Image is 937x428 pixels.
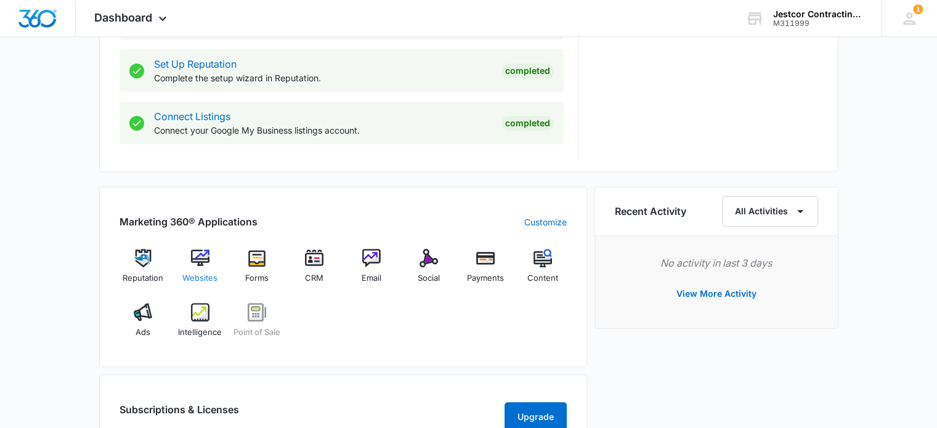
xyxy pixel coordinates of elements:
div: Completed [501,116,554,131]
h2: Subscriptions & Licenses [120,402,239,427]
span: Point of Sale [233,326,280,339]
div: account id [773,19,863,28]
h6: Recent Activity [615,204,686,219]
a: Reputation [120,249,167,293]
span: Dashboard [94,11,152,24]
a: Ads [120,303,167,347]
a: Connect Listings [154,110,230,123]
span: Intelligence [178,326,222,339]
span: Content [527,272,558,285]
span: Forms [245,272,269,285]
span: Social [418,272,440,285]
div: Completed [501,63,554,78]
div: notifications count [913,4,923,14]
span: Payments [467,272,504,285]
h2: Marketing 360® Applications [120,214,258,229]
a: Websites [176,249,224,293]
div: account name [773,9,863,19]
a: Point of Sale [233,303,281,347]
a: Email [348,249,395,293]
button: All Activities [722,196,818,227]
span: 1 [913,4,923,14]
a: Customize [524,216,567,228]
a: CRM [291,249,338,293]
p: No activity in last 3 days [615,256,818,270]
span: Ads [136,326,150,339]
span: CRM [305,272,323,285]
a: Payments [462,249,509,293]
span: Email [362,272,381,285]
a: Content [519,249,567,293]
a: Intelligence [176,303,224,347]
span: Websites [182,272,217,285]
a: Social [405,249,452,293]
p: Connect your Google My Business listings account. [154,124,492,137]
a: Set Up Reputation [154,58,237,70]
p: Complete the setup wizard in Reputation. [154,71,492,84]
a: Forms [233,249,281,293]
span: Reputation [123,272,163,285]
button: View More Activity [664,279,769,309]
